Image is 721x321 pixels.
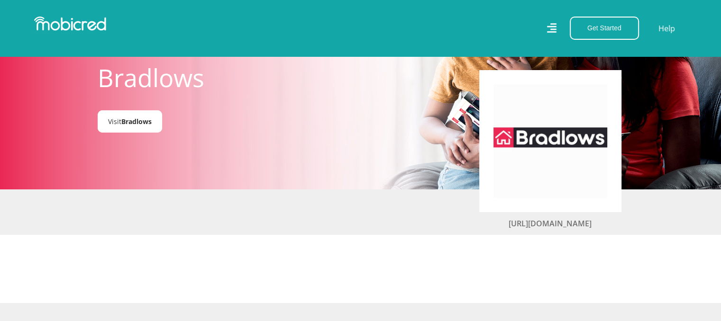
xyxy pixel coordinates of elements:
a: STORES [98,49,119,57]
h1: Bradlows [98,63,309,92]
img: Mobicred [34,17,106,31]
button: Get Started [570,17,639,40]
a: [URL][DOMAIN_NAME] [509,218,592,229]
a: VisitBradlows [98,110,162,133]
a: Help [658,22,675,35]
span: Bradlows [121,117,152,126]
img: Bradlows [493,84,607,198]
